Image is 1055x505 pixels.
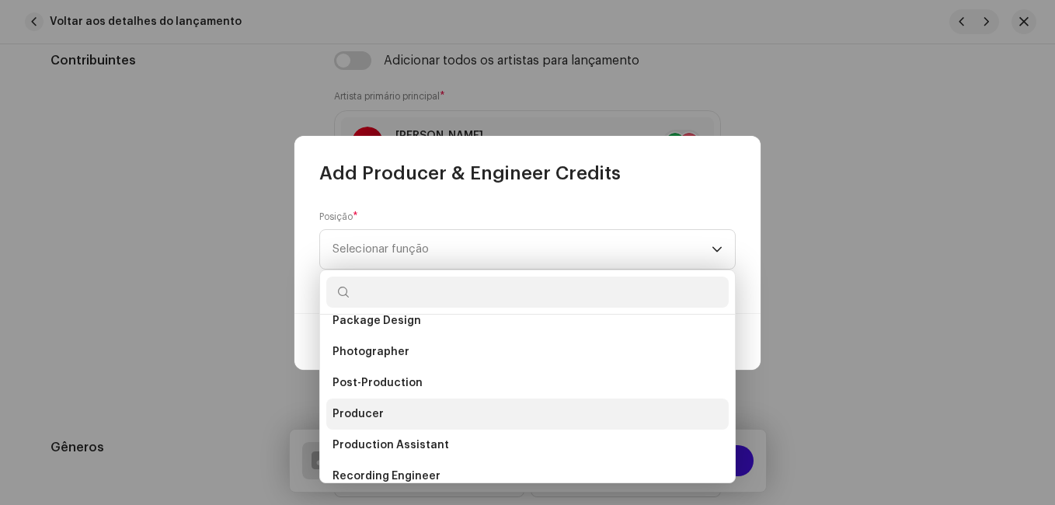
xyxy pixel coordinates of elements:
span: Post-Production [333,375,423,391]
li: Post-Production [326,367,729,399]
span: Photographer [333,344,409,360]
li: Package Design [326,305,729,336]
span: Package Design [333,313,421,329]
span: Producer [333,406,384,422]
span: Production Assistant [333,437,449,453]
div: dropdown trigger [712,230,722,269]
li: Recording Engineer [326,461,729,492]
span: Add Producer & Engineer Credits [319,161,621,186]
li: Production Assistant [326,430,729,461]
label: Posição [319,211,358,223]
li: Producer [326,399,729,430]
li: Photographer [326,336,729,367]
span: Recording Engineer [333,468,440,484]
span: Selecionar função [333,230,712,269]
